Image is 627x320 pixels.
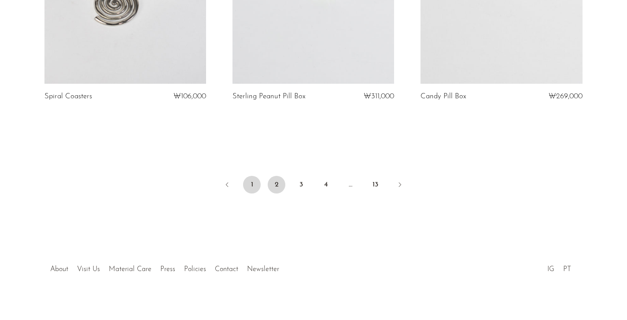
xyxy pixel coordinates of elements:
[160,266,175,273] a: Press
[50,266,68,273] a: About
[543,259,575,275] ul: Social Medias
[268,176,285,193] span: 2
[549,93,583,100] span: ₩269,000
[215,266,238,273] a: Contact
[366,176,384,193] a: 13
[109,266,151,273] a: Material Care
[292,176,310,193] a: 3
[184,266,206,273] a: Policies
[547,266,554,273] a: IG
[243,176,261,193] a: 1
[77,266,100,273] a: Visit Us
[317,176,335,193] a: 4
[44,93,92,100] a: Spiral Coasters
[420,93,466,100] a: Candy Pill Box
[342,176,359,193] span: …
[364,93,394,100] span: ₩311,000
[46,259,284,275] ul: Quick links
[563,266,571,273] a: PT
[391,176,409,195] a: Next
[232,93,306,100] a: Sterling Peanut Pill Box
[218,176,236,195] a: Previous
[173,93,206,100] span: ₩106,000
